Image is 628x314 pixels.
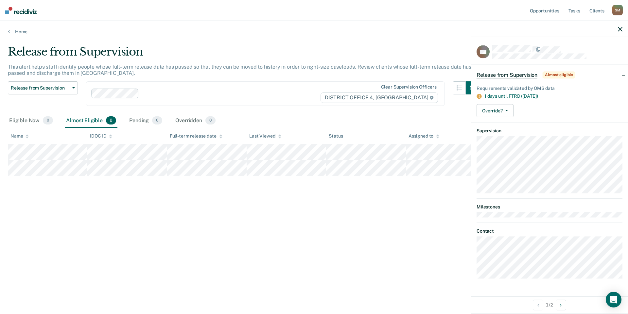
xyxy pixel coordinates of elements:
span: 0 [43,116,53,125]
div: 1 days until FTRD ([DATE]) [484,93,622,99]
button: Next Opportunity [556,300,566,310]
div: Pending [128,114,164,128]
span: DISTRICT OFFICE 4, [GEOGRAPHIC_DATA] [321,92,438,103]
div: 1 / 2 [471,296,628,313]
button: Override? [477,104,514,117]
div: Eligible Now [8,114,54,128]
div: Almost Eligible [65,114,117,128]
div: Release from Supervision [8,45,479,64]
div: Overridden [174,114,217,128]
div: Clear supervision officers [381,84,437,90]
div: Last Viewed [249,133,281,139]
img: Recidiviz [5,7,37,14]
div: Name [10,133,29,139]
span: Release from Supervision [11,85,70,91]
span: 0 [205,116,216,125]
dt: Contact [477,228,622,234]
a: Home [8,29,620,35]
div: Open Intercom Messenger [606,292,621,307]
div: Assigned to [409,133,439,139]
span: 2 [106,116,116,125]
div: Release from SupervisionAlmost eligible [471,64,628,85]
span: Almost eligible [543,72,575,78]
p: This alert helps staff identify people whose full-term release date has passed so that they can b... [8,64,471,76]
div: Status [329,133,343,139]
div: Full-term release date [170,133,222,139]
dt: Supervision [477,128,622,134]
dt: Milestones [477,204,622,209]
span: Release from Supervision [477,72,537,78]
div: IDOC ID [90,133,112,139]
div: S M [612,5,623,15]
button: Previous Opportunity [533,300,543,310]
span: 0 [152,116,162,125]
div: Requirements validated by OMS data [477,85,622,91]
